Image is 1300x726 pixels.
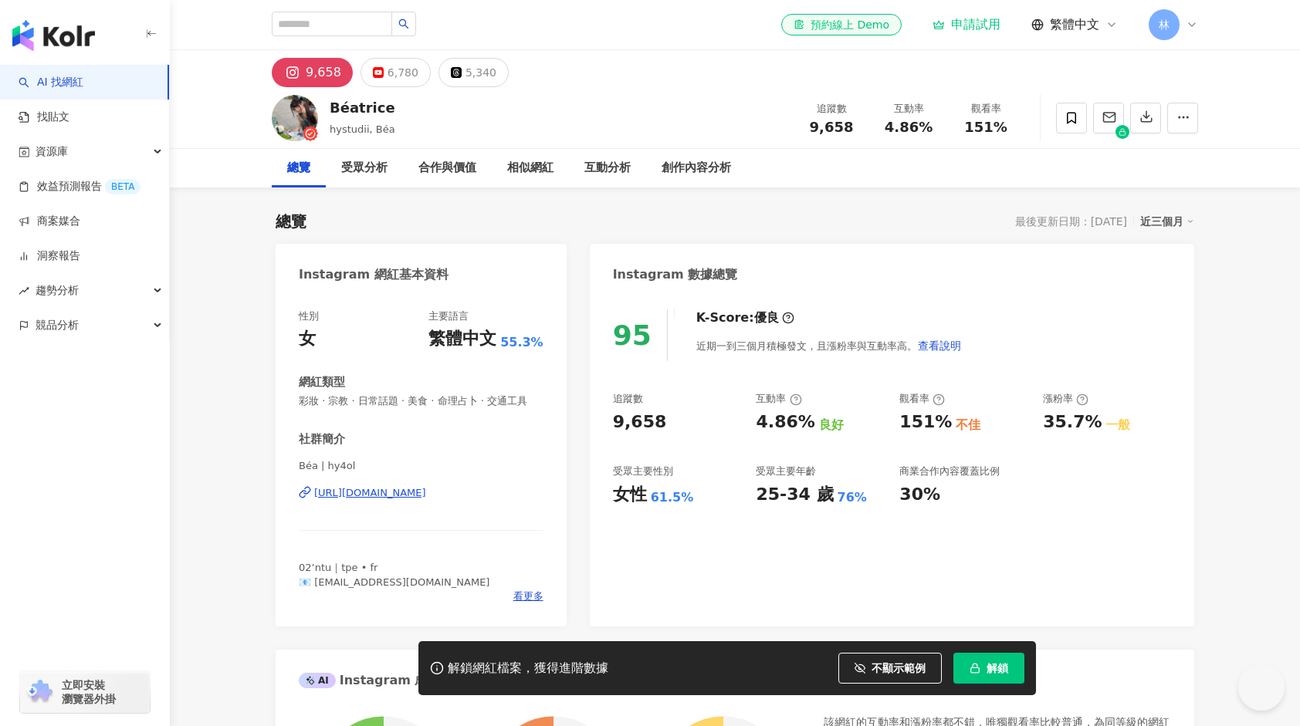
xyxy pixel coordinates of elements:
[838,489,867,506] div: 76%
[613,483,647,507] div: 女性
[802,101,861,116] div: 追蹤數
[651,489,694,506] div: 61.5%
[272,58,353,87] button: 9,658
[36,273,79,308] span: 趨勢分析
[19,248,80,264] a: 洞察報告
[1140,211,1194,231] div: 近三個月
[465,62,496,83] div: 5,340
[838,653,942,684] button: 不顯示範例
[756,410,814,434] div: 4.86%
[1043,410,1102,434] div: 35.7%
[756,464,816,478] div: 受眾主要年齡
[794,17,889,32] div: 預約線上 Demo
[299,394,543,408] span: 彩妝 · 宗教 · 日常話題 · 美食 · 命理占卜 · 交通工具
[819,417,844,434] div: 良好
[306,62,341,83] div: 9,658
[613,410,667,434] div: 9,658
[754,309,779,326] div: 優良
[19,214,80,229] a: 商案媒合
[781,14,902,35] a: 預約線上 Demo
[62,678,116,706] span: 立即安裝 瀏覽器外掛
[899,464,1000,478] div: 商業合作內容覆蓋比例
[299,431,345,447] div: 社群簡介
[361,58,431,87] button: 6,780
[810,119,854,135] span: 9,658
[756,483,833,507] div: 25-34 歲
[613,392,643,406] div: 追蹤數
[418,159,476,177] div: 合作與價值
[1105,417,1130,434] div: 一般
[299,486,543,500] a: [URL][DOMAIN_NAME]
[1043,392,1088,406] div: 漲粉率
[756,392,801,406] div: 互動率
[956,417,980,434] div: 不佳
[613,319,652,351] div: 95
[276,211,306,232] div: 總覽
[917,330,962,361] button: 查看說明
[314,486,426,500] div: [URL][DOMAIN_NAME]
[438,58,509,87] button: 5,340
[613,464,673,478] div: 受眾主要性別
[12,20,95,51] img: logo
[341,159,388,177] div: 受眾分析
[428,327,496,351] div: 繁體中文
[388,62,418,83] div: 6,780
[299,459,543,473] span: Béa | hy4ol
[19,179,140,194] a: 效益預測報告BETA
[272,95,318,141] img: KOL Avatar
[987,662,1008,674] span: 解鎖
[1050,16,1099,33] span: 繁體中文
[899,392,945,406] div: 觀看率
[19,75,83,90] a: searchAI 找網紅
[398,19,409,29] span: search
[287,159,310,177] div: 總覽
[696,309,794,326] div: K-Score :
[500,334,543,351] span: 55.3%
[918,339,961,352] span: 查看說明
[19,285,29,296] span: rise
[299,374,345,390] div: 網紅類型
[696,330,962,361] div: 近期一到三個月積極發文，且漲粉率與互動率高。
[299,309,319,323] div: 性別
[964,120,1007,135] span: 151%
[330,98,395,117] div: Béatrice
[36,308,79,343] span: 競品分析
[1159,16,1170,33] span: 林
[662,159,731,177] div: 創作內容分析
[25,680,55,704] img: chrome extension
[299,266,449,283] div: Instagram 網紅基本資料
[933,17,1000,32] a: 申請試用
[448,660,608,677] div: 解鎖網紅檔案，獲得進階數據
[330,123,395,135] span: hystudii, Béa
[19,110,69,125] a: 找貼文
[299,562,489,587] span: 02’ntu｜tpe • fr 📧 [EMAIL_ADDRESS][DOMAIN_NAME]
[899,483,940,507] div: 30%
[879,101,938,116] div: 互動率
[36,134,68,169] span: 資源庫
[428,309,469,323] div: 主要語言
[953,653,1024,684] button: 解鎖
[20,671,150,713] a: chrome extension立即安裝 瀏覽器外掛
[872,662,926,674] span: 不顯示範例
[507,159,554,177] div: 相似網紅
[584,159,631,177] div: 互動分析
[299,327,316,351] div: 女
[1015,215,1127,228] div: 最後更新日期：[DATE]
[513,589,543,603] span: 看更多
[899,410,952,434] div: 151%
[885,120,933,135] span: 4.86%
[613,266,738,283] div: Instagram 數據總覽
[956,101,1015,116] div: 觀看率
